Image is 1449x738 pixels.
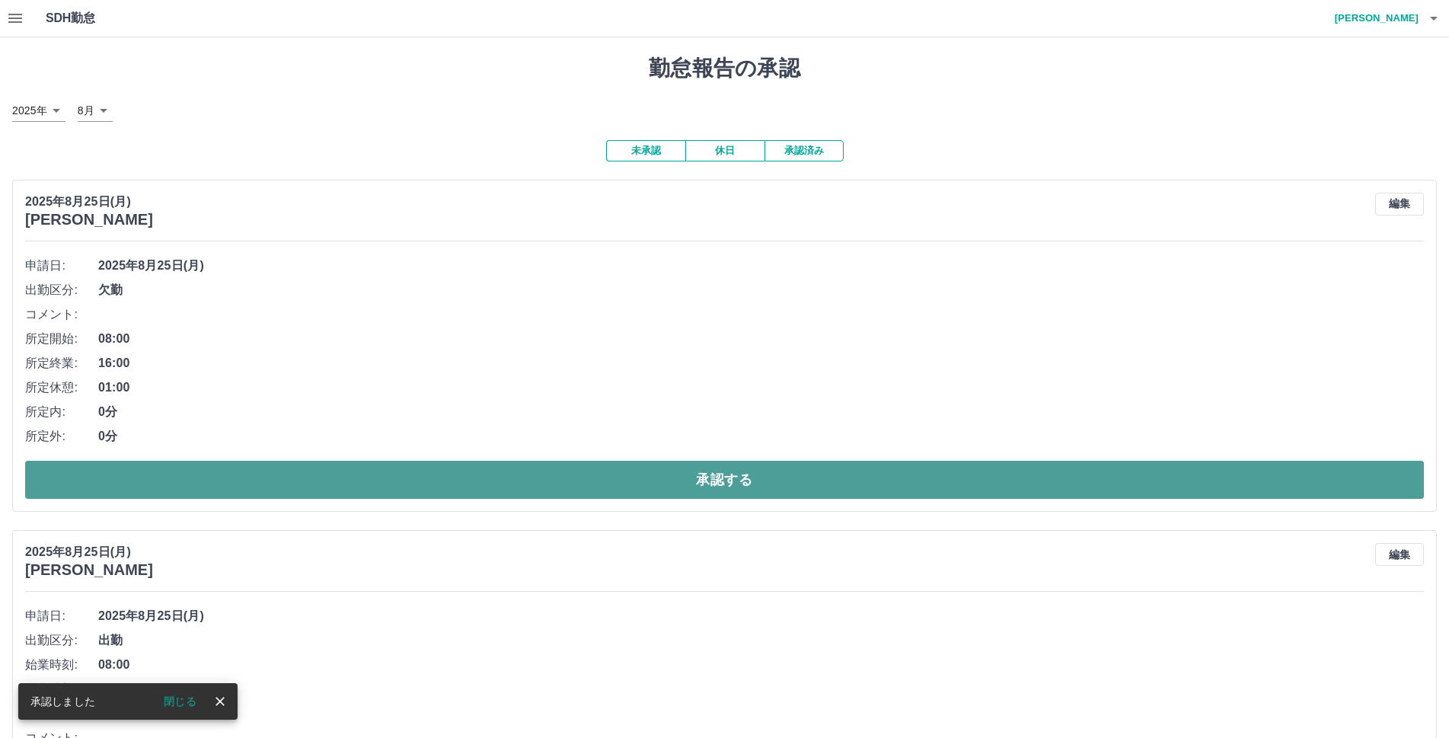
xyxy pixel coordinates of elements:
[152,690,209,713] button: 閉じる
[1375,193,1424,216] button: 編集
[764,140,844,161] button: 承認済み
[25,281,98,299] span: 出勤区分:
[25,631,98,650] span: 出勤区分:
[25,561,153,579] h3: [PERSON_NAME]
[12,56,1437,81] h1: 勤怠報告の承認
[25,427,98,446] span: 所定外:
[25,379,98,397] span: 所定休憩:
[98,680,1424,698] span: 17:00
[25,461,1424,499] button: 承認する
[98,379,1424,397] span: 01:00
[25,656,98,674] span: 始業時刻:
[25,543,153,561] p: 2025年8月25日(月)
[30,688,95,715] div: 承認しました
[1375,543,1424,566] button: 編集
[209,690,231,713] button: close
[25,403,98,421] span: 所定内:
[25,257,98,275] span: 申請日:
[78,100,113,122] div: 8月
[98,704,1424,723] span: 1時間0分
[98,257,1424,275] span: 2025年8月25日(月)
[25,193,153,211] p: 2025年8月25日(月)
[98,354,1424,372] span: 16:00
[12,100,65,122] div: 2025年
[98,330,1424,348] span: 08:00
[25,305,98,324] span: コメント:
[98,427,1424,446] span: 0分
[98,281,1424,299] span: 欠勤
[98,656,1424,674] span: 08:00
[25,354,98,372] span: 所定終業:
[98,403,1424,421] span: 0分
[98,607,1424,625] span: 2025年8月25日(月)
[685,140,764,161] button: 休日
[25,680,98,698] span: 終業時刻:
[98,631,1424,650] span: 出勤
[25,607,98,625] span: 申請日:
[25,211,153,228] h3: [PERSON_NAME]
[606,140,685,161] button: 未承認
[25,330,98,348] span: 所定開始:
